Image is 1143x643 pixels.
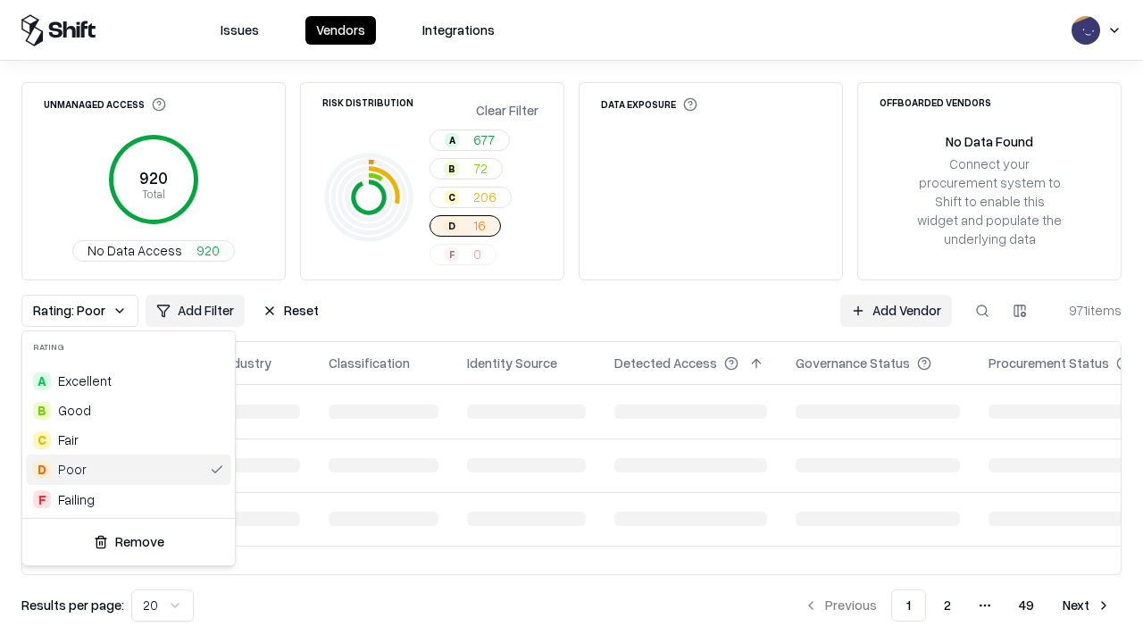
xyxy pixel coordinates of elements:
[58,372,112,390] span: Excellent
[33,402,51,420] div: B
[33,490,51,508] div: F
[33,431,51,449] div: C
[22,331,235,363] div: Rating
[33,372,51,390] div: A
[33,461,51,479] div: D
[29,526,228,558] button: Remove
[58,460,87,479] div: Poor
[58,401,91,420] span: Good
[22,363,235,518] div: Suggestions
[58,490,95,509] div: Failing
[58,430,79,449] span: Fair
